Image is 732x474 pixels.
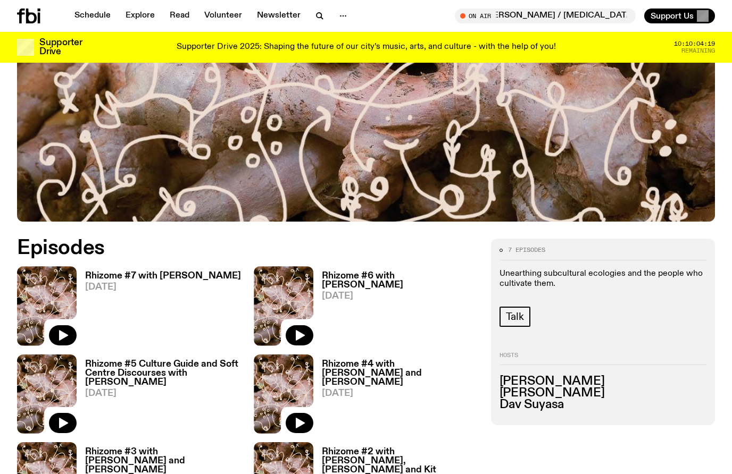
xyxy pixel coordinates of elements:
span: Remaining [681,48,715,54]
a: Read [163,9,196,23]
a: Talk [500,307,530,327]
a: Explore [119,9,161,23]
span: [DATE] [85,283,241,292]
span: Support Us [651,11,694,21]
a: Rhizome #7 with [PERSON_NAME][DATE] [77,272,241,345]
a: Schedule [68,9,117,23]
h3: [PERSON_NAME] [500,376,706,387]
h2: Hosts [500,352,706,365]
h3: Rhizome #5 Culture Guide and Soft Centre Discourses with [PERSON_NAME] [85,360,241,387]
h3: Supporter Drive [39,38,82,56]
p: Unearthing subcultural ecologies and the people who cultivate them. [500,269,706,289]
span: [DATE] [322,292,478,301]
a: Rhizome #4 with [PERSON_NAME] and [PERSON_NAME][DATE] [313,360,478,434]
img: A close up picture of a bunch of ginger roots. Yellow squiggles with arrows, hearts and dots are ... [17,354,77,434]
p: Supporter Drive 2025: Shaping the future of our city’s music, arts, and culture - with the help o... [177,43,556,52]
span: [DATE] [85,389,241,398]
img: A close up picture of a bunch of ginger roots. Yellow squiggles with arrows, hearts and dots are ... [17,266,77,345]
h3: [PERSON_NAME] [500,387,706,399]
a: Volunteer [198,9,248,23]
h3: Dav Suyasa [500,399,706,411]
h3: Rhizome #4 with [PERSON_NAME] and [PERSON_NAME] [322,360,478,387]
span: Talk [506,311,524,323]
span: [DATE] [322,389,478,398]
h3: Rhizome #6 with [PERSON_NAME] [322,272,478,290]
h2: Episodes [17,239,478,258]
img: A close up picture of a bunch of ginger roots. Yellow squiggles with arrows, hearts and dots are ... [254,266,313,345]
img: A close up picture of a bunch of ginger roots. Yellow squiggles with arrows, hearts and dots are ... [254,354,313,434]
button: Support Us [644,9,715,23]
h3: Rhizome #7 with [PERSON_NAME] [85,272,241,281]
span: 10:10:04:19 [674,41,715,47]
span: 7 episodes [508,247,545,253]
button: On AirLunch with [PERSON_NAME] / [MEDICAL_DATA] Interview [455,9,636,23]
a: Rhizome #5 Culture Guide and Soft Centre Discourses with [PERSON_NAME][DATE] [77,360,241,434]
a: Newsletter [251,9,307,23]
a: Rhizome #6 with [PERSON_NAME][DATE] [313,272,478,345]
